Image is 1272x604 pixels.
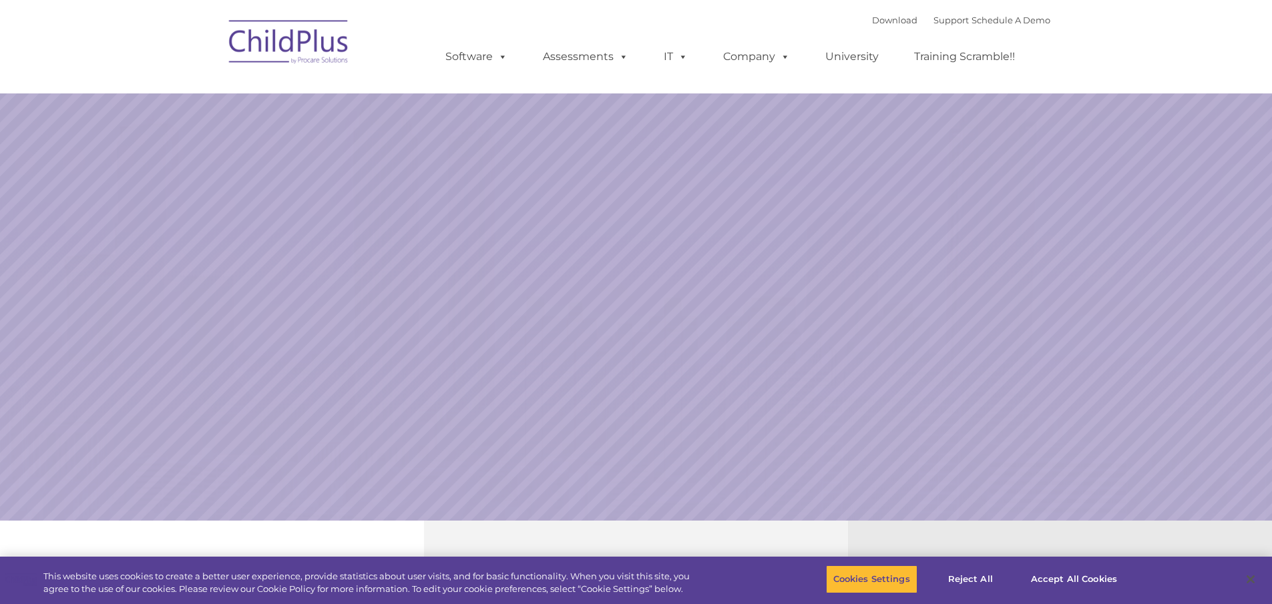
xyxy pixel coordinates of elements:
a: Software [432,43,521,70]
button: Reject All [929,565,1012,593]
a: Schedule A Demo [972,15,1050,25]
img: ChildPlus by Procare Solutions [222,11,356,77]
a: Learn More [865,379,1076,435]
a: Support [933,15,969,25]
a: Company [710,43,803,70]
font: | [872,15,1050,25]
a: IT [650,43,701,70]
button: Accept All Cookies [1024,565,1124,593]
button: Cookies Settings [826,565,917,593]
a: University [812,43,892,70]
a: Download [872,15,917,25]
div: This website uses cookies to create a better user experience, provide statistics about user visit... [43,570,700,596]
a: Training Scramble!! [901,43,1028,70]
button: Close [1236,565,1265,594]
a: Assessments [529,43,642,70]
